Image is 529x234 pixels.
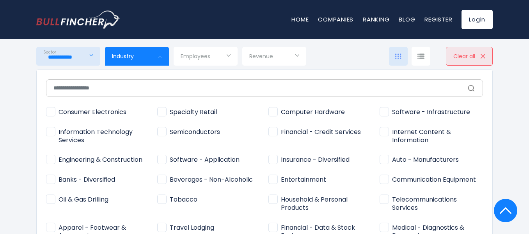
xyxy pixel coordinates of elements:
a: Go to homepage [36,11,120,29]
span: Employees [181,53,210,60]
span: Revenue [249,53,273,60]
span: Specialty Retail [157,108,217,116]
span: Information Technology Services [46,128,149,145]
span: Tobacco [157,196,197,204]
span: Travel Lodging [157,224,214,232]
span: Beverages - Non-Alcoholic [157,176,253,184]
span: Industry [112,53,134,60]
span: Banks - Diversified [46,176,115,184]
span: Insurance - Diversified [268,156,350,164]
span: Entertainment [268,176,326,184]
span: Financial - Credit Services [268,128,361,136]
a: Home [291,15,309,23]
span: Software - Application [157,156,240,164]
span: Oil & Gas Drilling [46,196,108,204]
a: Login [462,10,493,29]
span: Engineering & Construction [46,156,142,164]
span: Auto - Manufacturers [380,156,459,164]
a: Blog [399,15,415,23]
img: bullfincher logo [36,11,120,29]
a: Ranking [363,15,389,23]
span: Communication Equipment [380,176,476,184]
span: Software - Infrastructure [380,108,470,116]
span: Computer Hardware [268,108,345,116]
span: Internet Content & Information [380,128,483,145]
span: Semiconductors [157,128,220,136]
a: Register [424,15,452,23]
a: Companies [318,15,353,23]
span: Consumer Electronics [46,108,126,116]
span: Household & Personal Products [268,196,372,212]
span: Telecommunications Services [380,196,483,212]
